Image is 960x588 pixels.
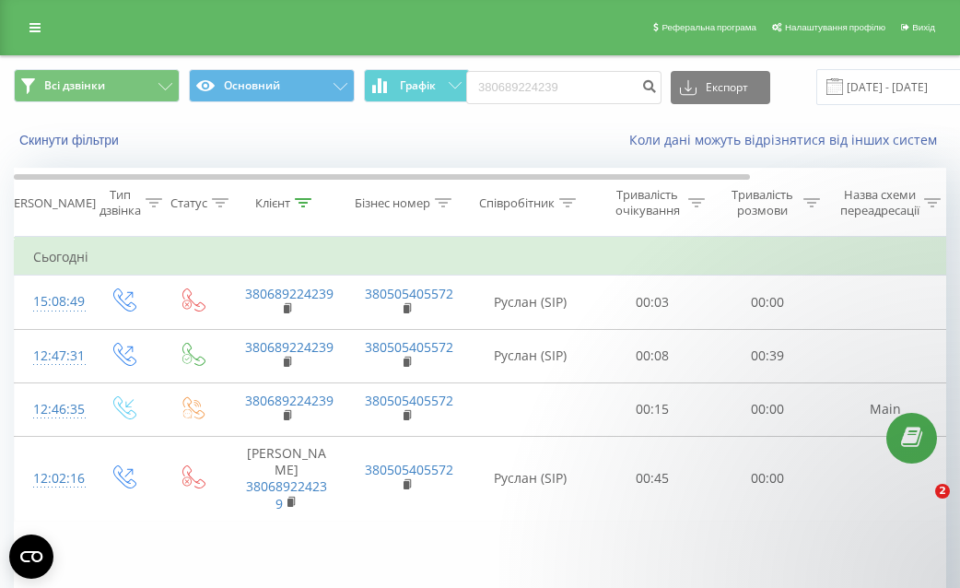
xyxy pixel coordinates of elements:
td: Руслан (SIP) [466,329,595,382]
div: 15:08:49 [33,284,70,320]
a: 380505405572 [365,392,453,409]
td: [PERSON_NAME] [227,436,346,521]
div: 12:46:35 [33,392,70,428]
td: 00:08 [595,329,710,382]
a: 380505405572 [365,461,453,478]
span: Всі дзвінки [44,78,105,93]
button: Експорт [671,71,770,104]
div: Назва схеми переадресації [840,187,919,218]
td: 00:45 [595,436,710,521]
a: Коли дані можуть відрізнятися вiд інших систем [629,131,946,148]
td: 00:15 [595,382,710,436]
span: Графік [400,79,436,92]
div: 12:02:16 [33,461,70,497]
span: 2 [935,484,950,499]
a: 380689224239 [245,392,334,409]
a: 380505405572 [365,285,453,302]
iframe: Intercom live chat [897,484,942,528]
td: Руслан (SIP) [466,276,595,329]
div: Тривалість розмови [726,187,799,218]
td: 00:00 [710,276,825,329]
div: Статус [170,195,207,211]
div: Бізнес номер [355,195,430,211]
div: Співробітник [479,195,555,211]
span: Налаштування профілю [785,22,885,32]
span: Реферальна програма [661,22,756,32]
div: 12:47:31 [33,338,70,374]
button: Основний [189,69,355,102]
a: 380689224239 [246,477,327,512]
div: Тривалість очікування [611,187,684,218]
input: Пошук за номером [466,71,661,104]
a: 380689224239 [245,285,334,302]
td: 00:03 [595,276,710,329]
div: [PERSON_NAME] [3,195,96,211]
button: Скинути фільтри [14,132,128,148]
a: 380505405572 [365,338,453,356]
button: Open CMP widget [9,535,53,579]
td: Руслан (SIP) [466,436,595,521]
button: Всі дзвінки [14,69,180,102]
div: Клієнт [255,195,290,211]
button: Графік [364,69,470,102]
span: Вихід [912,22,935,32]
td: 00:39 [710,329,825,382]
div: Тип дзвінка [100,187,141,218]
a: 380689224239 [245,338,334,356]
